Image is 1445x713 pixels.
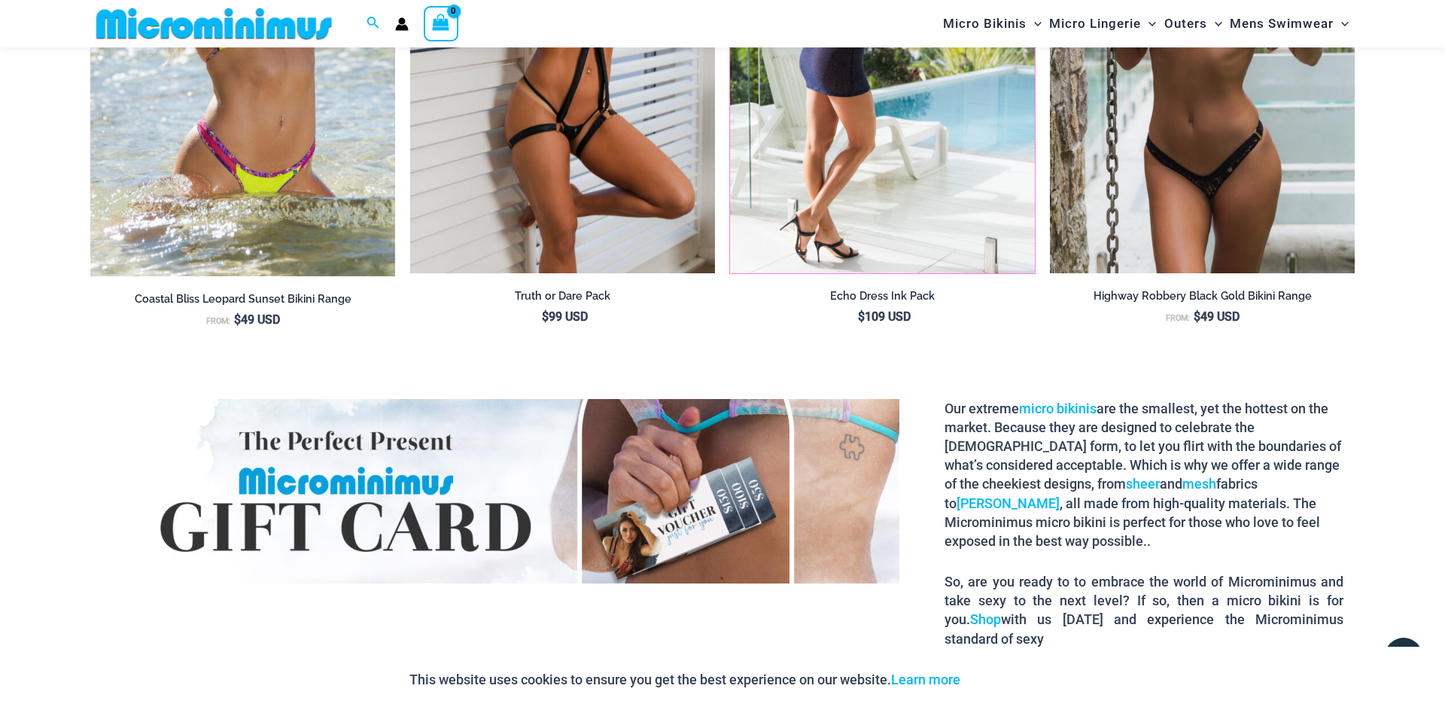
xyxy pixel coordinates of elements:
span: $ [542,309,549,324]
p: This website uses cookies to ensure you get the best experience on our website. [409,669,960,691]
button: Accept [972,662,1036,698]
bdi: 99 USD [542,309,588,324]
span: From: [1166,313,1190,323]
a: Truth or Dare Pack [410,289,715,309]
nav: Site Navigation [937,2,1355,45]
a: Echo Dress Ink Pack [730,289,1035,309]
span: Menu Toggle [1141,5,1156,43]
a: Micro BikinisMenu ToggleMenu Toggle [939,5,1045,43]
a: Search icon link [367,14,380,33]
span: Menu Toggle [1207,5,1222,43]
span: $ [1194,309,1200,324]
h2: Highway Robbery Black Gold Bikini Range [1050,289,1355,303]
h2: Coastal Bliss Leopard Sunset Bikini Range [90,292,395,306]
a: Account icon link [395,17,409,31]
bdi: 49 USD [1194,309,1240,324]
a: Micro LingerieMenu ToggleMenu Toggle [1045,5,1160,43]
a: View Shopping Cart, empty [424,6,458,41]
bdi: 109 USD [858,309,911,324]
img: MM SHOP LOGO FLAT [90,7,338,41]
span: Mens Swimwear [1230,5,1334,43]
h2: Truth or Dare Pack [410,289,715,303]
a: Highway Robbery Black Gold Bikini Range [1050,289,1355,309]
a: [PERSON_NAME] [957,495,1060,511]
span: Menu Toggle [1334,5,1349,43]
a: micro bikinis [1019,401,1097,416]
a: Learn more [891,672,960,687]
img: Gift Card Banner 1680 [124,399,899,584]
span: Outers [1164,5,1207,43]
span: From: [206,316,230,326]
span: $ [858,309,865,324]
a: OutersMenu ToggleMenu Toggle [1161,5,1226,43]
span: Micro Bikinis [943,5,1027,43]
span: Micro Lingerie [1049,5,1141,43]
a: mesh [1182,476,1216,492]
a: Shop [970,611,1001,627]
a: Coastal Bliss Leopard Sunset Bikini Range [90,292,395,312]
p: Our extreme are the smallest, yet the hottest on the market. Because they are designed to celebra... [945,399,1343,551]
h2: Echo Dress Ink Pack [730,289,1035,303]
a: Mens SwimwearMenu ToggleMenu Toggle [1226,5,1352,43]
a: sheer [1126,476,1160,492]
span: $ [234,312,241,327]
p: So, are you ready to to embrace the world of Microminimus and take sexy to the next level? If so,... [945,572,1343,648]
bdi: 49 USD [234,312,280,327]
span: Menu Toggle [1027,5,1042,43]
